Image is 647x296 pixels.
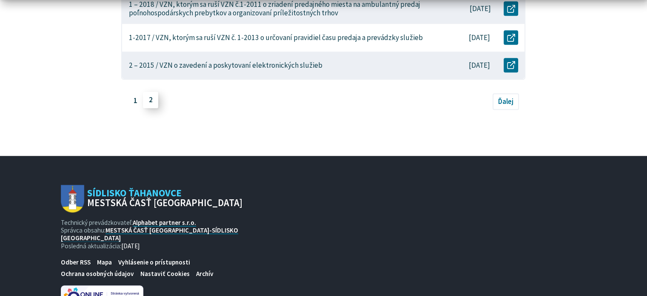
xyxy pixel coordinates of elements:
[87,198,242,208] span: Mestská časť [GEOGRAPHIC_DATA]
[61,185,243,213] a: Logo Sídlisko Ťahanovce, prejsť na domovskú stránku.
[493,93,519,109] a: Ďalej
[57,268,137,279] a: Ochrana osobných údajov
[137,268,193,279] a: Nastaviť Cookies
[57,256,94,268] a: Odber RSS
[143,92,158,108] a: 2
[121,242,140,250] span: [DATE]
[94,256,115,268] a: Mapa
[129,61,322,70] p: 2 – 2015 / VZN o zavedení a poskytovaní elektronických služieb
[193,268,217,279] a: Archív
[129,33,423,42] p: 1-2017 / VZN, ktorým sa ruší VZN č. 1-2013 o určovaní pravidiel času predaja a prevádzky služieb
[128,92,143,109] span: 1
[61,226,238,242] a: MESTSKÁ ČASŤ [GEOGRAPHIC_DATA]-SÍDLISKO [GEOGRAPHIC_DATA]
[115,256,194,268] a: Vyhlásenie o prístupnosti
[84,188,243,208] span: Sídlisko Ťahanovce
[133,218,196,227] a: Alphabet partner s.r.o.
[469,33,490,42] p: [DATE]
[61,185,84,213] img: Prejsť na domovskú stránku
[470,4,491,13] p: [DATE]
[469,61,490,70] p: [DATE]
[498,97,513,106] span: Ďalej
[61,219,243,250] p: Technický prevádzkovateľ: Správca obsahu: Posledná aktualizácia:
